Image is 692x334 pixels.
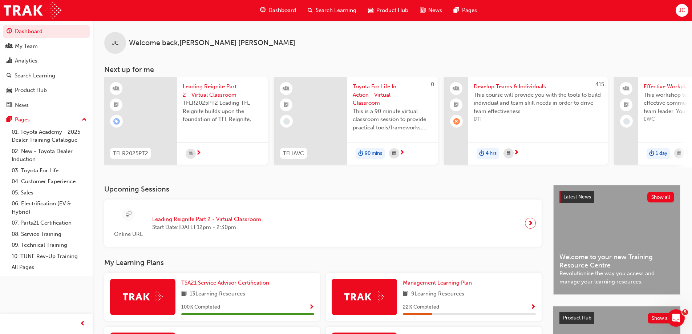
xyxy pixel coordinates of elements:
[344,291,384,302] img: Trak
[353,83,432,107] span: Toyota For Life In Action - Virtual Classroom
[152,223,261,232] span: Start Date: [DATE] 12pm - 2:30pm
[559,253,674,269] span: Welcome to your new Training Resource Centre
[462,6,477,15] span: Pages
[474,83,602,91] span: Develop Teams & Individuals
[181,303,220,311] span: 100 % Completed
[190,290,245,299] span: 13 Learning Resources
[7,28,12,35] span: guage-icon
[183,99,262,124] span: TFLR2025PT2 Leading TFL Reignite builds upon the foundation of TFL Reignite, reaffirming our comm...
[82,115,87,125] span: up-icon
[284,100,289,110] span: booktick-icon
[7,43,12,50] span: people-icon
[7,87,12,94] span: car-icon
[403,279,472,286] span: Management Learning Plan
[649,149,654,158] span: duration-icon
[403,279,475,287] a: Management Learning Plan
[15,86,47,94] div: Product Hub
[563,194,591,200] span: Latest News
[368,6,373,15] span: car-icon
[563,315,591,321] span: Product Hub
[316,6,356,15] span: Search Learning
[113,149,148,158] span: TFLR2025PT2
[15,57,37,65] div: Analytics
[479,149,484,158] span: duration-icon
[283,149,304,158] span: TFLIAVC
[648,313,675,323] button: Show all
[3,54,90,68] a: Analytics
[530,304,536,311] span: Show Progress
[15,101,29,109] div: News
[129,39,295,47] span: Welcome back , [PERSON_NAME] [PERSON_NAME]
[3,84,90,97] a: Product Hub
[7,102,12,109] span: news-icon
[411,290,464,299] span: 9 Learning Resources
[9,146,90,165] a: 02. New - Toyota Dealer Induction
[9,187,90,198] a: 05. Sales
[196,150,201,157] span: next-icon
[183,83,262,99] span: Leading Reignite Part 2 - Virtual Classroom
[624,100,629,110] span: booktick-icon
[553,185,680,295] a: Latest NewsShow allWelcome to your new Training Resource CentreRevolutionise the way you access a...
[624,84,629,93] span: people-icon
[9,176,90,187] a: 04. Customer Experience
[3,40,90,53] a: My Team
[559,312,675,324] a: Product HubShow all
[667,309,685,327] iframe: Intercom live chat
[181,290,187,299] span: book-icon
[428,6,442,15] span: News
[679,6,685,15] span: JC
[362,3,414,18] a: car-iconProduct Hub
[152,215,261,224] span: Leading Reignite Part 2 - Virtual Classroom
[308,6,313,15] span: search-icon
[110,205,536,241] a: Online URLLeading Reignite Part 2 - Virtual ClassroomStart Date:[DATE] 12pm - 2:30pm
[559,191,674,203] a: Latest NewsShow all
[9,262,90,273] a: All Pages
[15,72,55,80] div: Search Learning
[677,149,681,158] span: calendar-icon
[365,149,382,158] span: 90 mins
[353,107,432,132] span: This is a 90 minute virtual classroom session to provide practical tools/frameworks, behaviours a...
[3,113,90,126] button: Pages
[302,3,362,18] a: search-iconSearch Learning
[474,91,602,116] span: This course will provide you with the tools to build individual and team skill needs in order to ...
[414,3,448,18] a: news-iconNews
[123,291,163,302] img: Trak
[559,269,674,286] span: Revolutionise the way you access and manage your learning resources.
[254,3,302,18] a: guage-iconDashboard
[114,100,119,110] span: booktick-icon
[189,149,193,158] span: calendar-icon
[4,2,61,19] a: Trak
[454,100,459,110] span: booktick-icon
[3,23,90,113] button: DashboardMy TeamAnalyticsSearch LearningProduct HubNews
[682,309,688,315] span: 5
[15,116,30,124] div: Pages
[93,65,692,74] h3: Next up for me
[309,303,314,312] button: Show Progress
[507,149,510,158] span: calendar-icon
[112,39,119,47] span: JC
[181,279,269,286] span: TSA21 Service Advisor Certification
[9,198,90,217] a: 06. Electrification (EV & Hybrid)
[9,165,90,176] a: 03. Toyota For Life
[284,84,289,93] span: learningResourceType_INSTRUCTOR_LED-icon
[392,149,396,158] span: calendar-icon
[9,240,90,251] a: 09. Technical Training
[454,84,459,93] span: people-icon
[274,77,438,165] a: 0TFLIAVCToyota For Life In Action - Virtual ClassroomThis is a 90 minute virtual classroom sessio...
[7,73,12,79] span: search-icon
[454,6,459,15] span: pages-icon
[9,217,90,229] a: 07. Parts21 Certification
[104,258,542,267] h3: My Learning Plans
[647,192,675,202] button: Show all
[453,118,460,125] span: learningRecordVerb_ABSENT-icon
[530,303,536,312] button: Show Progress
[9,229,90,240] a: 08. Service Training
[528,218,533,228] span: next-icon
[595,81,604,88] span: 415
[80,319,85,329] span: prev-icon
[7,117,12,123] span: pages-icon
[444,77,608,165] a: 415Develop Teams & IndividualsThis course will provide you with the tools to build individual and...
[7,58,12,64] span: chart-icon
[3,98,90,112] a: News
